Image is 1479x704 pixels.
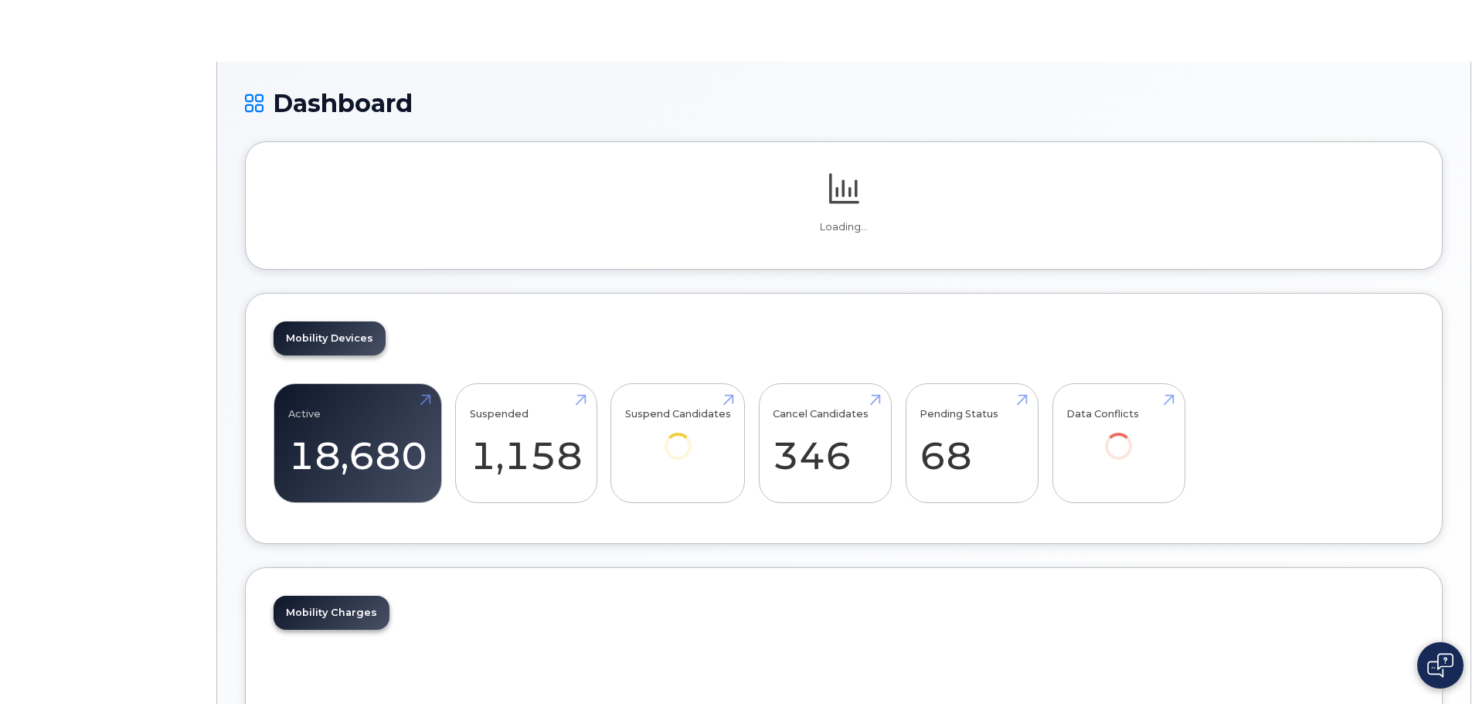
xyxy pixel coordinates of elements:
[288,393,427,495] a: Active 18,680
[274,596,389,630] a: Mobility Charges
[1427,653,1453,678] img: Open chat
[245,90,1443,117] h1: Dashboard
[470,393,583,495] a: Suspended 1,158
[773,393,877,495] a: Cancel Candidates 346
[920,393,1024,495] a: Pending Status 68
[274,220,1414,234] p: Loading...
[625,393,731,481] a: Suspend Candidates
[1066,393,1171,481] a: Data Conflicts
[274,321,386,355] a: Mobility Devices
